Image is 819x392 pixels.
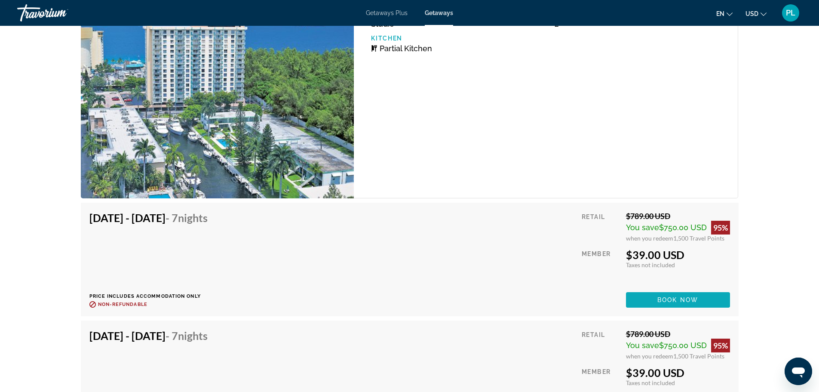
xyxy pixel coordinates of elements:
button: User Menu [779,4,802,22]
span: Book now [657,296,698,303]
div: $789.00 USD [626,329,730,339]
span: Partial Kitchen [380,44,432,53]
a: Travorium [17,2,103,24]
span: Nights [178,211,208,224]
span: PL [786,9,795,17]
span: Taxes not included [626,379,675,386]
h4: [DATE] - [DATE] [89,211,208,224]
p: Price includes accommodation only [89,293,214,299]
a: Getaways [425,9,453,16]
span: 1,500 Travel Points [673,352,724,360]
h4: [DATE] - [DATE] [89,329,208,342]
div: $39.00 USD [626,248,730,261]
span: Taxes not included [626,261,675,269]
p: Kitchen [371,35,546,42]
div: Retail [582,211,619,242]
span: You save [626,341,659,350]
div: Member [582,248,619,286]
div: 95% [711,339,730,352]
div: $789.00 USD [626,211,730,221]
div: Retail [582,329,619,360]
span: - 7 [166,329,208,342]
span: when you redeem [626,352,673,360]
span: USD [745,10,758,17]
button: Book now [626,292,730,308]
span: $750.00 USD [659,223,707,232]
button: Change currency [745,7,767,20]
span: 1,500 Travel Points [673,235,724,242]
div: $39.00 USD [626,366,730,379]
span: You save [626,223,659,232]
a: Getaways Plus [366,9,408,16]
span: Non-refundable [98,302,147,307]
span: when you redeem [626,235,673,242]
div: 95% [711,221,730,235]
span: $750.00 USD [659,341,707,350]
span: - 7 [166,211,208,224]
span: Nights [178,329,208,342]
iframe: Button to launch messaging window [785,358,812,385]
span: en [716,10,724,17]
button: Change language [716,7,733,20]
